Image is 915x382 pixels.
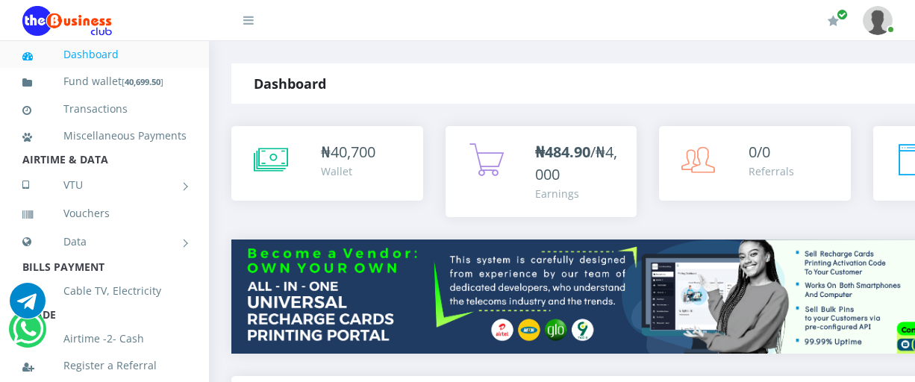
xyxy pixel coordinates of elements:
a: 0/0 Referrals [659,126,851,201]
a: Miscellaneous Payments [22,119,187,153]
b: 40,699.50 [125,76,160,87]
a: Airtime -2- Cash [22,322,187,356]
i: Renew/Upgrade Subscription [828,15,839,27]
a: ₦484.90/₦4,000 Earnings [446,126,637,217]
img: User [863,6,893,35]
a: VTU [22,166,187,204]
b: ₦484.90 [535,142,590,162]
span: 40,700 [331,142,375,162]
small: [ ] [122,76,163,87]
a: Vouchers [22,196,187,231]
a: Dashboard [22,37,187,72]
span: Renew/Upgrade Subscription [837,9,848,20]
a: Fund wallet[40,699.50] [22,64,187,99]
div: ₦ [321,141,375,163]
div: Referrals [749,163,794,179]
a: Chat for support [13,322,43,347]
span: 0/0 [749,142,770,162]
a: Cable TV, Electricity [22,274,187,308]
strong: Dashboard [254,75,326,93]
div: Earnings [535,186,622,201]
a: Transactions [22,92,187,126]
a: ₦40,700 Wallet [231,126,423,201]
img: Logo [22,6,112,36]
a: Chat for support [10,294,46,319]
span: /₦4,000 [535,142,617,184]
div: Wallet [321,163,375,179]
a: Data [22,223,187,260]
